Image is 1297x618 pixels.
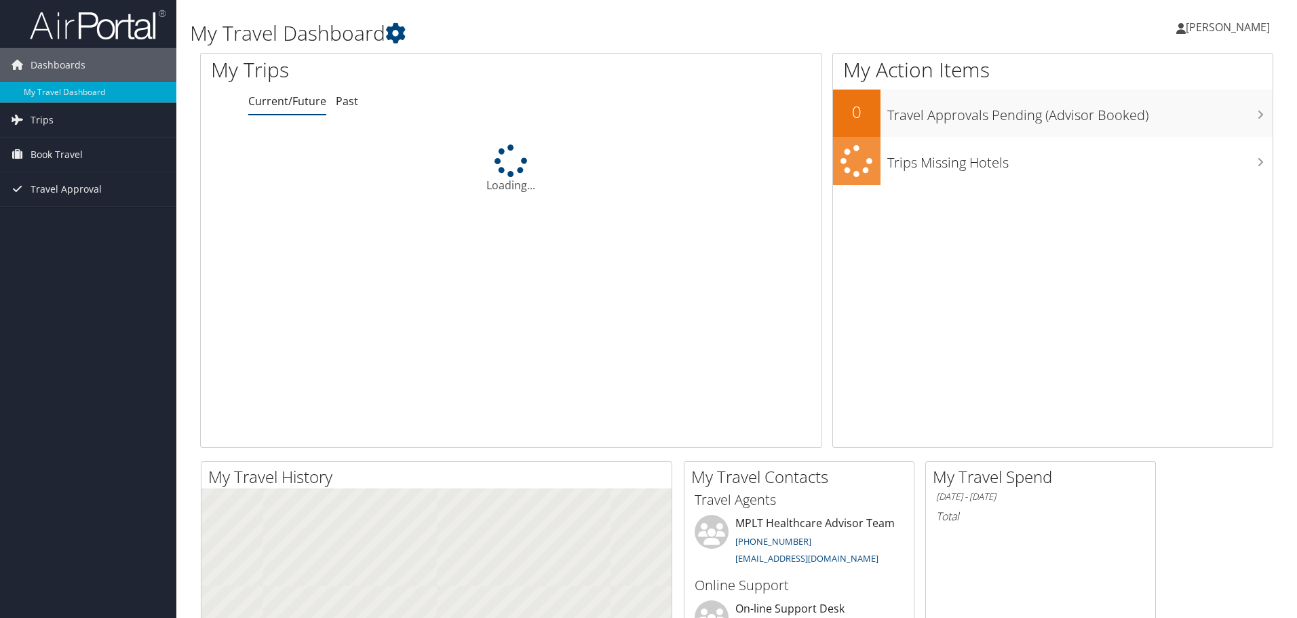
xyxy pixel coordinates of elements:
a: Past [336,94,358,109]
h2: My Travel Spend [933,465,1155,488]
a: Current/Future [248,94,326,109]
h6: Total [936,509,1145,524]
h2: My Travel Contacts [691,465,914,488]
span: Dashboards [31,48,85,82]
a: [PERSON_NAME] [1176,7,1283,47]
li: MPLT Healthcare Advisor Team [688,515,910,571]
a: [EMAIL_ADDRESS][DOMAIN_NAME] [735,552,878,564]
h2: 0 [833,100,880,123]
h6: [DATE] - [DATE] [936,490,1145,503]
span: Travel Approval [31,172,102,206]
span: Book Travel [31,138,83,172]
a: [PHONE_NUMBER] [735,535,811,547]
a: Trips Missing Hotels [833,137,1273,185]
h3: Travel Agents [695,490,904,509]
span: Trips [31,103,54,137]
h3: Online Support [695,576,904,595]
h1: My Action Items [833,56,1273,84]
h1: My Trips [211,56,553,84]
h3: Travel Approvals Pending (Advisor Booked) [887,99,1273,125]
span: [PERSON_NAME] [1186,20,1270,35]
h3: Trips Missing Hotels [887,147,1273,172]
a: 0Travel Approvals Pending (Advisor Booked) [833,90,1273,137]
h2: My Travel History [208,465,672,488]
h1: My Travel Dashboard [190,19,919,47]
img: airportal-logo.png [30,9,166,41]
div: Loading... [201,144,821,193]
